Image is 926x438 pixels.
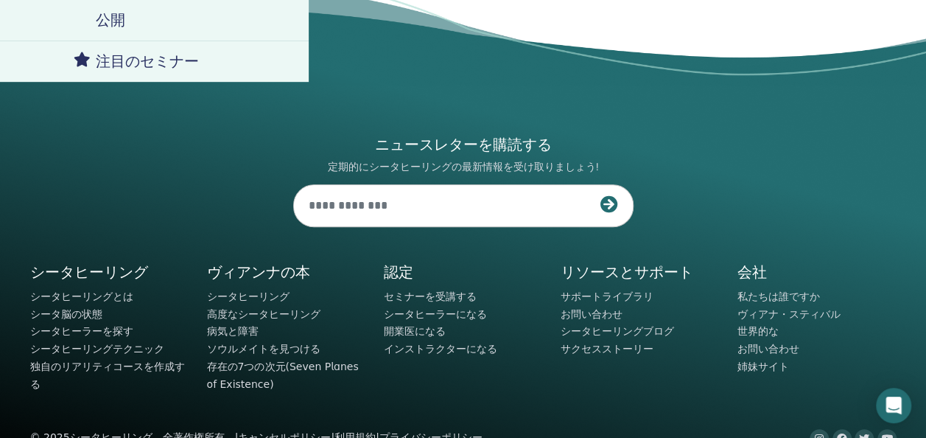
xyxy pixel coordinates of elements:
[207,263,366,282] h5: ヴィアンナの本
[384,343,497,355] a: インストラクターになる
[737,263,897,282] h5: 会社
[384,308,487,320] a: シータヒーラーになる
[207,343,320,355] a: ソウルメイトを見つける
[96,11,125,29] h4: 公開
[96,52,199,70] h4: 注目のセミナー
[30,343,164,355] a: シータヒーリングテクニック
[737,325,779,337] a: 世界的な
[737,343,799,355] a: お問い合わせ
[207,325,259,337] a: 病気と障害
[561,263,720,282] h5: リソースとサポート
[561,343,653,355] a: サクセスストーリー
[30,291,133,302] a: シータヒーリングとは
[737,291,820,302] a: 私たちは誰ですか
[384,263,543,282] h5: 認定
[737,308,841,320] a: ヴィアナ・スティバル
[30,263,189,282] h5: シータヒーリング
[30,308,102,320] a: シータ脳の状態
[561,325,674,337] a: シータヒーリングブログ
[30,325,133,337] a: シータヒーラーを探す
[876,388,911,423] div: インターコムメッセンジャーを開く
[737,361,789,372] a: 姉妹サイト
[293,135,634,155] h4: ニュースレターを購読する
[293,160,634,174] p: 定期的にシータヒーリングの最新情報を受け取りましょう!
[561,308,622,320] a: お問い合わせ
[384,325,446,337] a: 開業医になる
[561,291,653,302] a: サポートライブラリ
[30,361,185,390] a: 独自のリアリティコースを作成する
[207,308,320,320] a: 高度なシータヒーリング
[207,361,359,390] a: 存在の7つの次元(Seven Planes of Existence)
[207,291,290,302] a: シータヒーリング
[384,291,477,302] a: セミナーを受講する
